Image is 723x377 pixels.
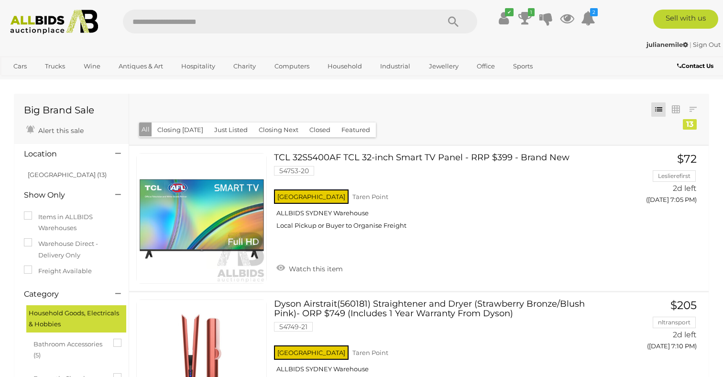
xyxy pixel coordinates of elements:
b: Contact Us [677,62,713,69]
a: Trucks [39,58,71,74]
button: Closing [DATE] [152,122,209,137]
a: Cars [7,58,33,74]
button: Featured [336,122,376,137]
span: Watch this item [286,265,343,273]
a: julianemile [646,41,690,48]
a: Jewellery [423,58,465,74]
i: 2 [590,8,598,16]
a: [GEOGRAPHIC_DATA] [7,74,88,90]
label: Freight Available [24,266,92,277]
span: Bathroom Accessories (5) [33,336,105,361]
a: Office [471,58,501,74]
a: $205 nltransport 2d left ([DATE] 7:10 PM) [619,299,699,355]
span: $72 [677,152,697,166]
a: 1 [518,10,532,27]
label: Warehouse Direct - Delivery Only [24,238,119,261]
h4: Show Only [24,191,101,200]
i: ✔ [505,8,514,16]
label: Items in ALLBIDS Warehouses [24,211,119,234]
button: Closing Next [253,122,304,137]
a: Antiques & Art [112,58,169,74]
div: Household Goods, Electricals & Hobbies [26,305,126,333]
a: Sell with us [653,10,718,29]
a: Sports [507,58,539,74]
a: Industrial [374,58,416,74]
a: Contact Us [677,61,716,71]
button: Search [429,10,477,33]
a: TCL 32S5400AF TCL 32-inch Smart TV Panel - RRP $399 - Brand New 54753-20 [GEOGRAPHIC_DATA] Taren ... [281,153,605,237]
h4: Category [24,290,101,299]
span: Alert this sale [36,126,84,135]
span: | [690,41,691,48]
div: 13 [683,119,697,130]
a: Sign Out [693,41,721,48]
i: 1 [528,8,535,16]
span: $205 [670,299,697,312]
a: [GEOGRAPHIC_DATA] (13) [28,171,107,178]
a: Hospitality [175,58,221,74]
a: Household [321,58,368,74]
a: Charity [227,58,262,74]
a: Watch this item [274,261,345,275]
img: Allbids.com.au [5,10,103,34]
button: All [139,122,152,136]
h1: Big Brand Sale [24,105,119,115]
a: Wine [77,58,107,74]
a: 2 [581,10,595,27]
a: Alert this sale [24,122,86,137]
a: ✔ [497,10,511,27]
button: Closed [304,122,336,137]
h4: Location [24,150,101,158]
button: Just Listed [208,122,253,137]
a: $72 Leslierefirst 2d left ([DATE] 7:05 PM) [619,153,699,209]
a: Computers [268,58,316,74]
strong: julianemile [646,41,688,48]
